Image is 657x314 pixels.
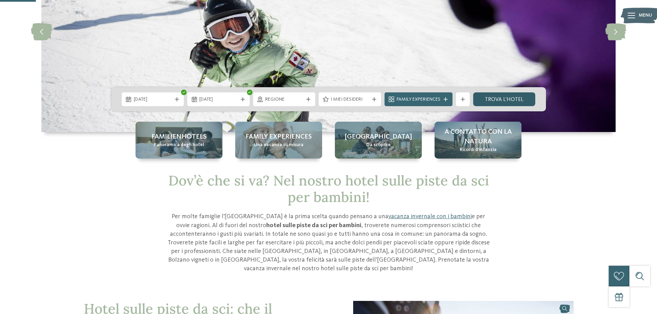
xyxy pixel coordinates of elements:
span: [DATE] [199,96,238,103]
a: Hotel sulle piste da sci per bambini: divertimento senza confini A contatto con la natura Ricordi... [435,122,521,159]
span: Da scoprire [366,142,391,149]
span: Una vacanza su misura [254,142,303,149]
span: A contatto con la natura [441,127,515,146]
a: vacanza invernale con i bambini [388,213,472,220]
p: Per molte famiglie l'[GEOGRAPHIC_DATA] è la prima scelta quando pensano a una e per ovvie ragioni... [165,212,492,273]
span: [DATE] [134,96,172,103]
span: Dov’è che si va? Nel nostro hotel sulle piste da sci per bambini! [168,172,489,206]
span: Familienhotels [151,132,207,142]
span: I miei desideri [331,96,369,103]
a: Hotel sulle piste da sci per bambini: divertimento senza confini Family experiences Una vacanza s... [235,122,322,159]
span: Panoramica degli hotel [154,142,204,149]
span: Regione [265,96,303,103]
a: Hotel sulle piste da sci per bambini: divertimento senza confini [GEOGRAPHIC_DATA] Da scoprire [335,122,422,159]
a: Hotel sulle piste da sci per bambini: divertimento senza confini Familienhotels Panoramica degli ... [136,122,222,159]
span: [GEOGRAPHIC_DATA] [345,132,412,142]
span: Ricordi d’infanzia [460,146,497,153]
span: Family experiences [246,132,312,142]
strong: hotel sulle piste da sci per bambini [266,222,361,229]
span: Family Experiences [397,96,440,103]
a: trova l’hotel [473,92,536,106]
